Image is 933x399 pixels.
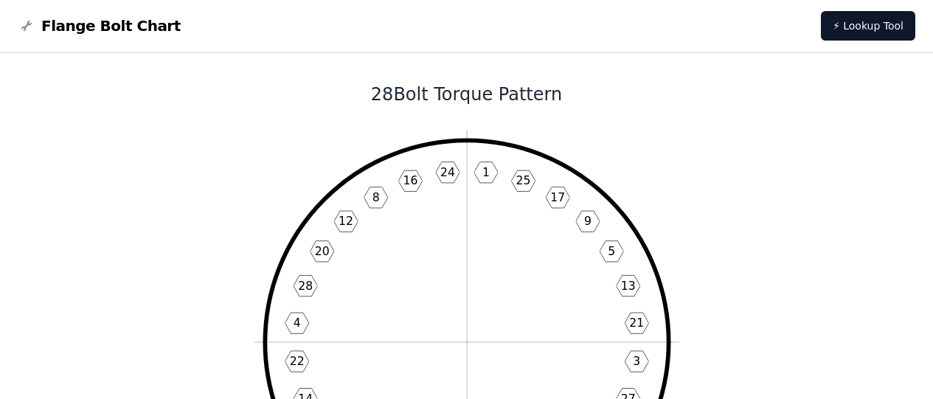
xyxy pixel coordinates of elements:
[372,190,379,204] text: 8
[298,279,313,293] text: 28
[821,11,915,41] a: ⚡ Lookup Tool
[629,316,644,330] text: 21
[620,279,635,293] text: 13
[314,244,329,258] text: 20
[403,173,417,187] text: 16
[516,173,530,187] text: 25
[18,15,181,36] a: Flange Bolt Chart LogoFlange Bolt Chart
[41,15,181,36] span: Flange Bolt Chart
[440,165,455,179] text: 24
[633,354,640,368] text: 3
[289,354,304,368] text: 22
[71,83,863,106] h1: 28 Bolt Torque Pattern
[293,316,300,330] text: 4
[18,17,35,35] img: Flange Bolt Chart Logo
[608,244,615,258] text: 5
[550,190,565,204] text: 17
[339,214,353,228] text: 12
[482,165,489,179] text: 1
[583,214,591,228] text: 9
